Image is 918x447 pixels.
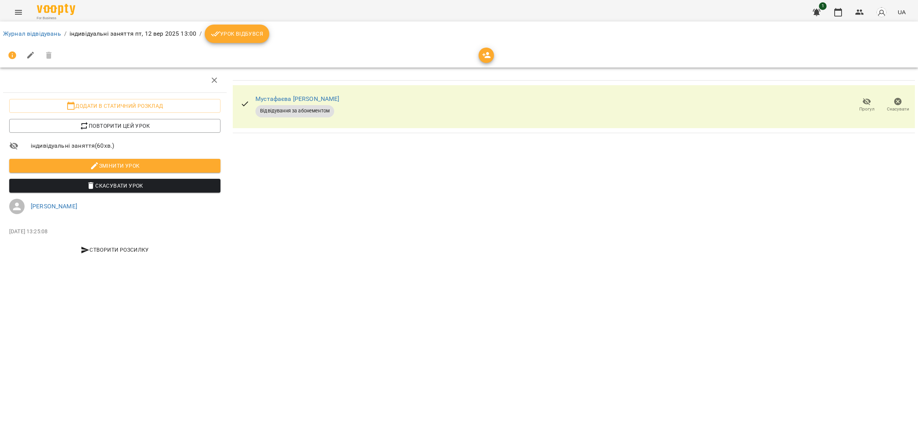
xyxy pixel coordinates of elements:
a: Журнал відвідувань [3,30,61,37]
li: / [64,29,66,38]
button: Створити розсилку [9,243,220,257]
button: Menu [9,3,28,21]
button: Додати в статичний розклад [9,99,220,113]
a: Мустафаєва [PERSON_NAME] [255,95,340,102]
p: індивідуальні заняття пт, 12 вер 2025 13:00 [70,29,196,38]
span: Урок відбувся [211,29,263,38]
nav: breadcrumb [3,25,915,43]
button: Урок відбувся [205,25,269,43]
button: Скасувати [882,94,913,116]
span: UA [898,8,906,16]
span: Створити розсилку [12,245,217,254]
button: Прогул [851,94,882,116]
span: For Business [37,16,75,21]
button: Скасувати Урок [9,179,220,193]
span: Прогул [859,106,875,112]
span: Змінити урок [15,161,214,170]
span: Повторити цей урок [15,121,214,130]
span: Скасувати Урок [15,181,214,190]
p: [DATE] 13:25:08 [9,228,220,236]
img: avatar_s.png [876,7,887,18]
a: [PERSON_NAME] [31,203,77,210]
span: Додати в статичний розклад [15,101,214,111]
span: 1 [819,2,827,10]
button: Повторити цей урок [9,119,220,133]
button: Змінити урок [9,159,220,173]
span: Скасувати [887,106,909,112]
span: Відвідування за абонементом [255,107,334,114]
span: індивідуальні заняття ( 60 хв. ) [31,141,220,150]
button: UA [895,5,909,19]
img: Voopty Logo [37,4,75,15]
li: / [199,29,202,38]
